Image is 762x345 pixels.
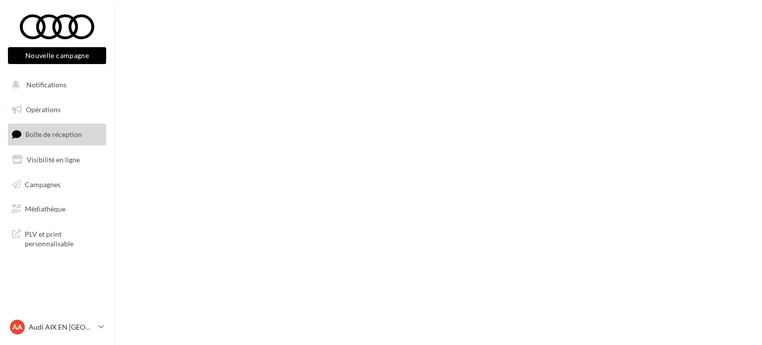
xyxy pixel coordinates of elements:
button: Nouvelle campagne [8,47,106,64]
span: Visibilité en ligne [27,155,80,164]
span: Campagnes [25,180,61,188]
a: Médiathèque [6,199,108,219]
a: AA Audi AIX EN [GEOGRAPHIC_DATA] [8,318,106,337]
a: Visibilité en ligne [6,149,108,170]
a: Campagnes [6,174,108,195]
span: Notifications [26,80,66,89]
span: AA [12,322,22,332]
a: PLV et print personnalisable [6,223,108,253]
span: Opérations [26,105,61,114]
a: Opérations [6,99,108,120]
a: Boîte de réception [6,124,108,145]
button: Notifications [6,74,104,95]
p: Audi AIX EN [GEOGRAPHIC_DATA] [29,322,95,332]
span: Boîte de réception [25,130,82,138]
span: PLV et print personnalisable [25,227,102,249]
span: Médiathèque [25,205,65,213]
